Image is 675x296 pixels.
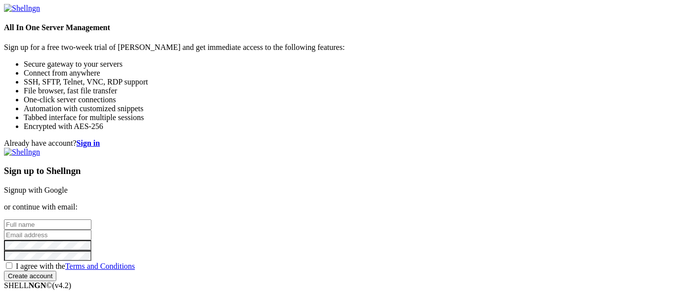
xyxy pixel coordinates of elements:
b: NGN [29,281,46,290]
span: SHELL © [4,281,71,290]
li: Connect from anywhere [24,69,671,78]
input: I agree with theTerms and Conditions [6,262,12,269]
a: Sign in [77,139,100,147]
li: SSH, SFTP, Telnet, VNC, RDP support [24,78,671,86]
p: or continue with email: [4,203,671,211]
li: Automation with customized snippets [24,104,671,113]
h4: All In One Server Management [4,23,671,32]
p: Sign up for a free two-week trial of [PERSON_NAME] and get immediate access to the following feat... [4,43,671,52]
input: Email address [4,230,91,240]
li: Secure gateway to your servers [24,60,671,69]
input: Full name [4,219,91,230]
div: Already have account? [4,139,671,148]
img: Shellngn [4,148,40,157]
span: 4.2.0 [52,281,72,290]
img: Shellngn [4,4,40,13]
li: File browser, fast file transfer [24,86,671,95]
a: Terms and Conditions [65,262,135,270]
a: Signup with Google [4,186,68,194]
span: I agree with the [16,262,135,270]
li: Tabbed interface for multiple sessions [24,113,671,122]
h3: Sign up to Shellngn [4,166,671,176]
li: Encrypted with AES-256 [24,122,671,131]
li: One-click server connections [24,95,671,104]
input: Create account [4,271,56,281]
